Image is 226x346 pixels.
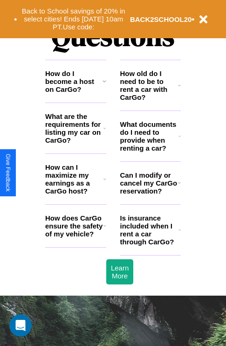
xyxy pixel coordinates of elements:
h3: How do I become a host on CarGo? [45,69,103,93]
iframe: Intercom live chat [9,314,32,337]
div: Give Feedback [5,154,11,192]
h3: What are the requirements for listing my car on CarGo? [45,112,103,144]
h3: Is insurance included when I rent a car through CarGo? [120,214,178,246]
button: Back to School savings of 20% in select cities! Ends [DATE] 10am PT.Use code: [17,5,130,34]
b: BACK2SCHOOL20 [130,15,192,23]
h3: How does CarGo ensure the safety of my vehicle? [45,214,103,238]
button: Learn More [106,259,133,284]
h3: What documents do I need to provide when renting a car? [120,120,179,152]
h3: How old do I need to be to rent a car with CarGo? [120,69,178,101]
h3: How can I maximize my earnings as a CarGo host? [45,163,103,195]
h3: Can I modify or cancel my CarGo reservation? [120,171,178,195]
